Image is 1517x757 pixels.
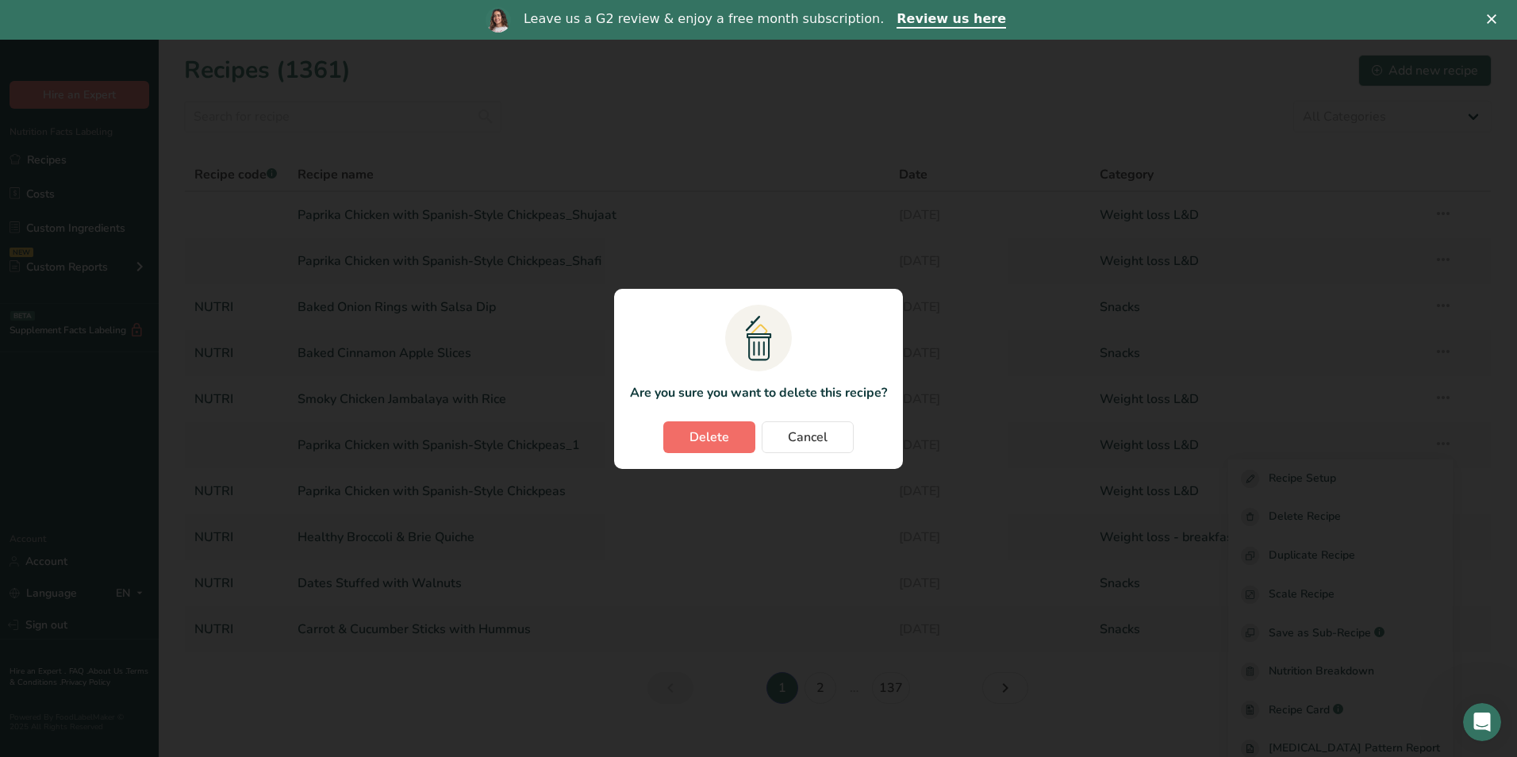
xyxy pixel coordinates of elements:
div: Leave us a G2 review & enjoy a free month subscription. [524,11,884,27]
button: Cancel [762,421,854,453]
p: Are you sure you want to delete this recipe? [630,383,887,402]
img: Profile image for Reem [486,7,511,33]
div: Close [1487,14,1503,24]
span: Cancel [788,428,828,447]
iframe: Intercom live chat [1463,703,1501,741]
span: Delete [689,428,729,447]
a: Review us here [897,11,1006,29]
button: Delete [663,421,755,453]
